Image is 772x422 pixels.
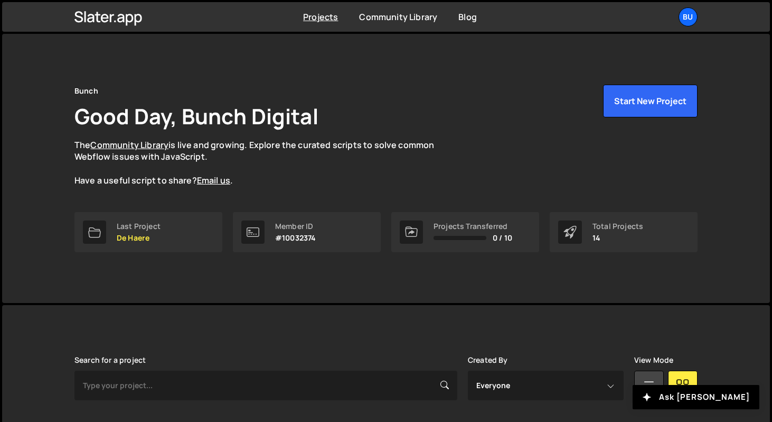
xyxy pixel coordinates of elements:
[434,222,512,231] div: Projects Transferred
[359,11,437,23] a: Community Library
[275,234,316,242] p: #10032374
[90,139,168,151] a: Community Library
[493,234,512,242] span: 0 / 10
[592,234,643,242] p: 14
[679,7,698,26] a: Bu
[74,212,222,252] a: Last Project De Haere
[303,11,338,23] a: Projects
[117,234,161,242] p: De Haere
[634,356,673,364] label: View Mode
[74,371,457,400] input: Type your project...
[275,222,316,231] div: Member ID
[603,85,698,117] button: Start New Project
[468,356,508,364] label: Created By
[74,85,98,97] div: Bunch
[633,385,759,409] button: Ask [PERSON_NAME]
[117,222,161,231] div: Last Project
[74,356,146,364] label: Search for a project
[197,175,230,186] a: Email us
[74,139,455,187] p: The is live and growing. Explore the curated scripts to solve common Webflow issues with JavaScri...
[458,11,477,23] a: Blog
[592,222,643,231] div: Total Projects
[74,102,318,131] h1: Good Day, Bunch Digital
